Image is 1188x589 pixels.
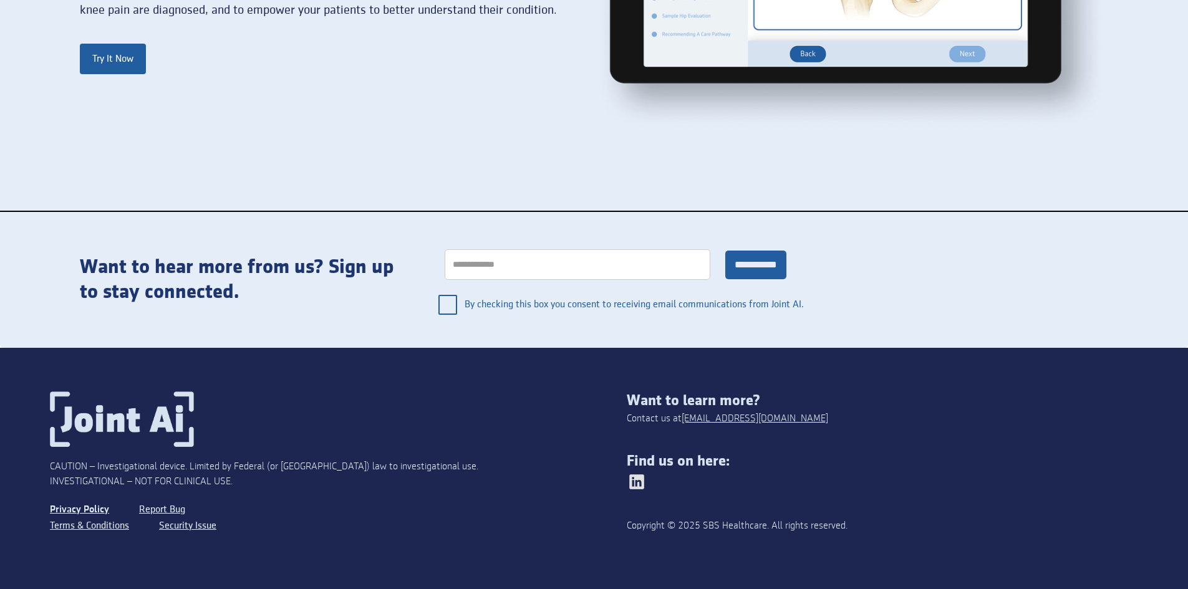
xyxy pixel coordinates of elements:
span: By checking this box you consent to receiving email communications from Joint AI. [465,290,805,320]
a: Privacy Policy [50,502,109,518]
form: general interest [426,237,805,323]
div: Want to hear more from us? Sign up to stay connected. [80,255,401,305]
div: Copyright © 2025 SBS Healthcare. All rights reserved. [627,519,1036,534]
div: Contact us at [627,411,828,426]
a: Terms & Conditions [50,518,129,534]
a: Report Bug [139,502,185,518]
div: Find us on here: [627,453,1138,470]
a: [EMAIL_ADDRESS][DOMAIN_NAME] [682,411,828,426]
a: Try It Now [80,44,146,74]
div: Want to learn more? [627,392,1138,409]
div: CAUTION – Investigational device. Limited by Federal (or [GEOGRAPHIC_DATA]) law to investigationa... [50,459,511,489]
a: Security Issue [159,518,216,534]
